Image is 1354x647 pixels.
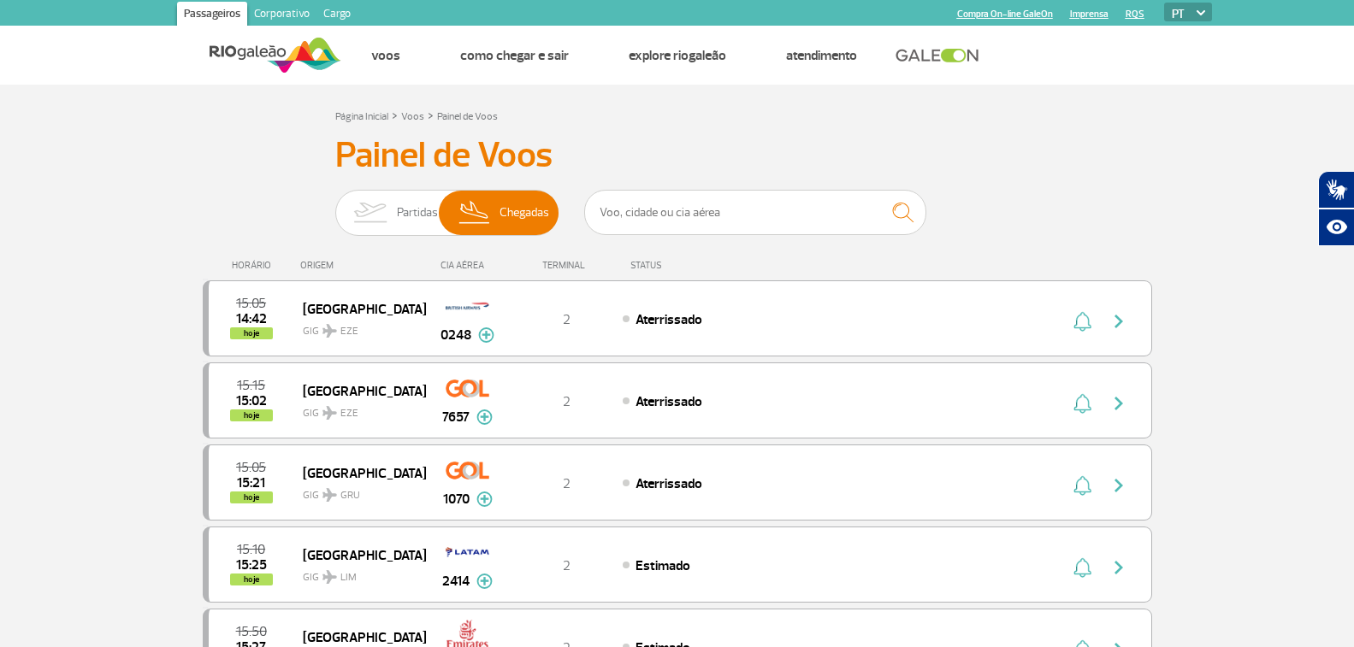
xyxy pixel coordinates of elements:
[428,105,434,125] a: >
[636,475,702,492] span: Aterrissado
[335,110,388,123] a: Página Inicial
[1318,171,1354,246] div: Plugin de acessibilidade da Hand Talk.
[636,557,690,574] span: Estimado
[343,191,397,235] img: slider-embarque
[237,544,265,556] span: 2025-09-28 15:10:00
[236,395,267,407] span: 2025-09-28 15:02:35
[1109,557,1129,578] img: seta-direita-painel-voo.svg
[236,297,266,309] span: 2025-09-28 15:05:00
[230,327,273,339] span: hoje
[236,626,267,638] span: 2025-09-28 15:50:00
[437,110,498,123] a: Painel de Voos
[584,190,926,235] input: Voo, cidade ou cia aérea
[563,557,571,574] span: 2
[563,311,571,328] span: 2
[230,573,273,585] span: hoje
[397,191,438,235] span: Partidas
[322,570,337,584] img: destiny_airplane.svg
[442,407,470,427] span: 7657
[1070,9,1109,20] a: Imprensa
[1073,311,1091,332] img: sino-painel-voo.svg
[476,491,493,507] img: mais-info-painel-voo.svg
[236,313,267,325] span: 2025-09-28 14:42:01
[786,47,857,64] a: Atendimento
[1073,475,1091,496] img: sino-painel-voo.svg
[478,327,494,343] img: mais-info-painel-voo.svg
[237,379,265,391] span: 2025-09-28 15:15:00
[303,561,412,585] span: GIG
[322,488,337,502] img: destiny_airplane.svg
[303,462,412,484] span: [GEOGRAPHIC_DATA]
[340,324,358,339] span: EZE
[247,2,316,29] a: Corporativo
[563,475,571,492] span: 2
[1109,393,1129,414] img: seta-direita-painel-voo.svg
[425,260,511,271] div: CIA AÉREA
[622,260,761,271] div: STATUS
[450,191,500,235] img: slider-desembarque
[335,134,1020,177] h3: Painel de Voos
[1073,557,1091,578] img: sino-painel-voo.svg
[340,570,357,585] span: LIM
[440,325,471,345] span: 0248
[636,393,702,410] span: Aterrissado
[237,477,265,489] span: 2025-09-28 15:21:00
[303,397,412,421] span: GIG
[1109,475,1129,496] img: seta-direita-painel-voo.svg
[1109,311,1129,332] img: seta-direita-painel-voo.svg
[476,409,493,425] img: mais-info-painel-voo.svg
[340,488,360,503] span: GRU
[460,47,569,64] a: Como chegar e sair
[476,573,493,589] img: mais-info-painel-voo.svg
[371,47,400,64] a: Voos
[443,489,470,509] span: 1070
[322,324,337,338] img: destiny_airplane.svg
[300,260,425,271] div: ORIGEM
[629,47,726,64] a: Explore RIOgaleão
[442,571,470,591] span: 2414
[230,409,273,421] span: hoje
[1318,209,1354,246] button: Abrir recursos assistivos.
[392,105,398,125] a: >
[1126,9,1144,20] a: RQS
[511,260,622,271] div: TERMINAL
[236,559,267,571] span: 2025-09-28 15:25:00
[563,393,571,410] span: 2
[303,544,412,566] span: [GEOGRAPHIC_DATA]
[1318,171,1354,209] button: Abrir tradutor de língua de sinais.
[236,462,266,473] span: 2025-09-28 15:05:00
[340,406,358,421] span: EZE
[303,297,412,320] span: [GEOGRAPHIC_DATA]
[230,491,273,503] span: hoje
[303,315,412,339] span: GIG
[303,479,412,503] span: GIG
[957,9,1053,20] a: Compra On-line GaleOn
[500,191,549,235] span: Chegadas
[636,311,702,328] span: Aterrissado
[1073,393,1091,414] img: sino-painel-voo.svg
[401,110,424,123] a: Voos
[322,406,337,420] img: destiny_airplane.svg
[316,2,358,29] a: Cargo
[177,2,247,29] a: Passageiros
[208,260,301,271] div: HORÁRIO
[303,379,412,402] span: [GEOGRAPHIC_DATA]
